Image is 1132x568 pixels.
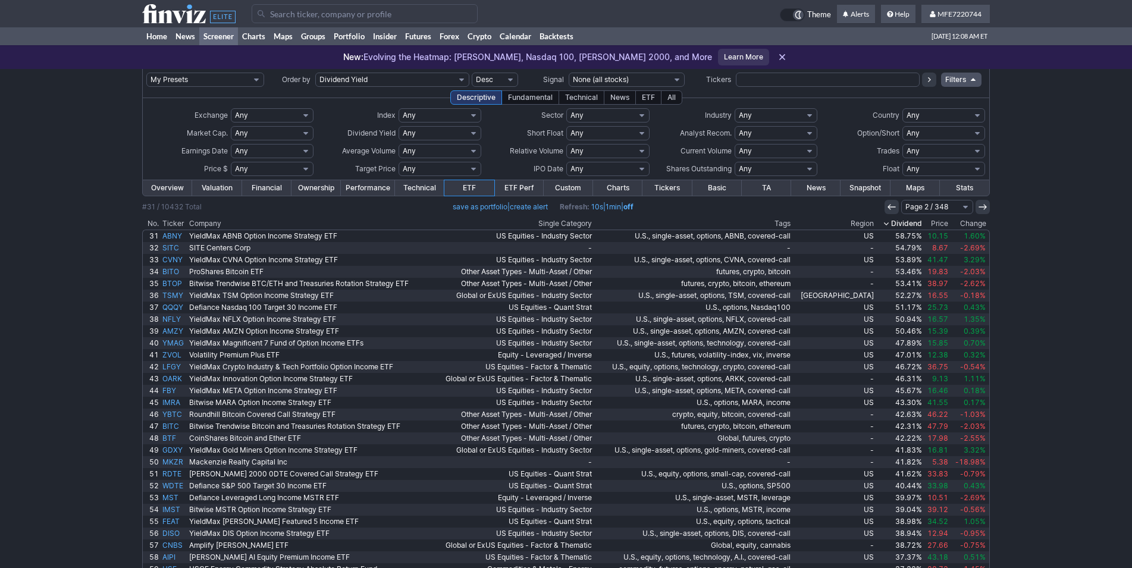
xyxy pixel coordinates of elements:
a: 49 [143,444,161,456]
a: YieldMax Magnificent 7 Fund of Option Income ETFs [187,337,431,349]
a: WDTE [161,480,188,492]
a: MST [161,492,188,504]
span: 16.81 [927,445,948,454]
a: 46.72% [876,361,924,373]
a: Home [142,27,171,45]
a: 0.70% [950,337,989,349]
a: TA [742,180,791,196]
a: - [594,242,792,254]
a: BTF [161,432,188,444]
a: Volatility Premium Plus ETF [187,349,431,361]
a: YieldMax Gold Miners Option Income Strategy ETF [187,444,431,456]
span: 0.43% [964,303,986,312]
a: 0.18% [950,385,989,397]
span: 15.39 [927,327,948,335]
a: 47.89% [876,337,924,349]
a: Help [881,5,915,24]
a: U.S., single-asset, options, AMZN, covered-call [594,325,792,337]
span: -2.55% [960,434,986,443]
a: 45.67% [876,385,924,397]
a: YieldMax NFLX Option Income Strategy ETF [187,313,431,325]
a: Tickers [642,180,692,196]
a: 3.32% [950,444,989,456]
a: YieldMax Crypto Industry & Tech Portfolio Option Income ETF [187,361,431,373]
a: 50.46% [876,325,924,337]
a: Other Asset Types - Multi-Asset / Other [431,409,594,420]
a: YMAG [161,337,188,349]
a: US [792,230,876,242]
span: 15.85 [927,338,948,347]
a: 41.83% [876,444,924,456]
a: 42.22% [876,432,924,444]
span: 0.43% [964,481,986,490]
a: 53.41% [876,278,924,290]
a: Snapshot [841,180,890,196]
a: futures, crypto, bitcoin [594,266,792,278]
span: 3.32% [964,445,986,454]
span: -2.62% [960,279,986,288]
a: Learn More [718,49,769,65]
a: 3.29% [950,254,989,266]
a: Ownership [291,180,341,196]
span: -0.18% [960,291,986,300]
a: 10s [591,202,603,211]
a: ETF Perf [494,180,544,196]
div: News [604,90,636,105]
a: Equity - Leveraged / Inverse [431,492,594,504]
a: Portfolio [330,27,369,45]
a: 47.79 [924,420,951,432]
a: 39.97% [876,492,924,504]
a: Global or ExUS Equities - Industry Sector [431,290,594,302]
a: 53 [143,492,161,504]
a: Calendar [496,27,535,45]
a: 41 [143,349,161,361]
a: -0.18% [950,290,989,302]
a: 38.97 [924,278,951,290]
a: Defiance S&P 500 Target 30 Income ETF [187,480,431,492]
a: 58.75% [876,230,924,242]
span: 0.32% [964,350,986,359]
a: US [792,397,876,409]
a: 53.46% [876,266,924,278]
a: Basic [692,180,742,196]
a: - [594,456,792,468]
a: - [431,242,594,254]
span: 19.83 [927,267,948,276]
span: 41.47 [927,255,948,264]
a: 36.75 [924,361,951,373]
a: 41.47 [924,254,951,266]
span: 33.83 [927,469,948,478]
a: 17.98 [924,432,951,444]
a: 39 [143,325,161,337]
a: ZVOL [161,349,188,361]
a: Global or ExUS Equities - Factor & Thematic [431,373,594,385]
a: U.S., single-asset, options, META, covered-call [594,385,792,397]
a: Global, futures, crypto [594,432,792,444]
a: 33.83 [924,468,951,480]
a: 8.67 [924,242,951,254]
a: YieldMax AMZN Option Income Strategy ETF [187,325,431,337]
a: -1.03% [950,409,989,420]
a: U.S., single-asset, options, TSM, covered-call [594,290,792,302]
a: 43.30% [876,397,924,409]
a: MFE7220744 [921,5,990,24]
span: -0.54% [960,362,986,371]
a: US [792,492,876,504]
a: 48 [143,432,161,444]
a: save as portfolio [453,202,507,211]
a: BITC [161,420,188,432]
a: create alert [510,202,548,211]
span: 0.18% [964,386,986,395]
a: U.S., single-asset, options, CVNA, covered-call [594,254,792,266]
a: U.S., single-asset, MSTR, leverage [594,492,792,504]
div: Fundamental [501,90,559,105]
input: Search [252,4,478,23]
a: SITC [161,242,188,254]
a: - [792,278,876,290]
div: All [661,90,682,105]
a: 1.60% [950,230,989,242]
a: QQQY [161,302,188,313]
a: BITO [161,266,188,278]
a: Filters [941,73,982,87]
span: -2.69% [960,243,986,252]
